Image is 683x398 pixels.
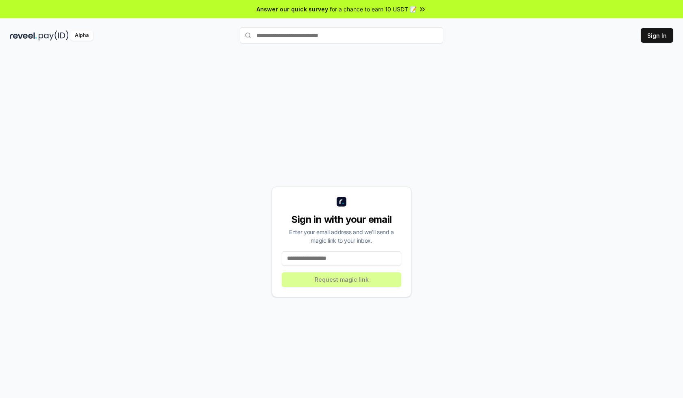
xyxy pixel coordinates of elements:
[337,197,346,207] img: logo_small
[282,228,401,245] div: Enter your email address and we’ll send a magic link to your inbox.
[282,213,401,226] div: Sign in with your email
[641,28,673,43] button: Sign In
[10,30,37,41] img: reveel_dark
[70,30,93,41] div: Alpha
[39,30,69,41] img: pay_id
[330,5,417,13] span: for a chance to earn 10 USDT 📝
[257,5,328,13] span: Answer our quick survey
